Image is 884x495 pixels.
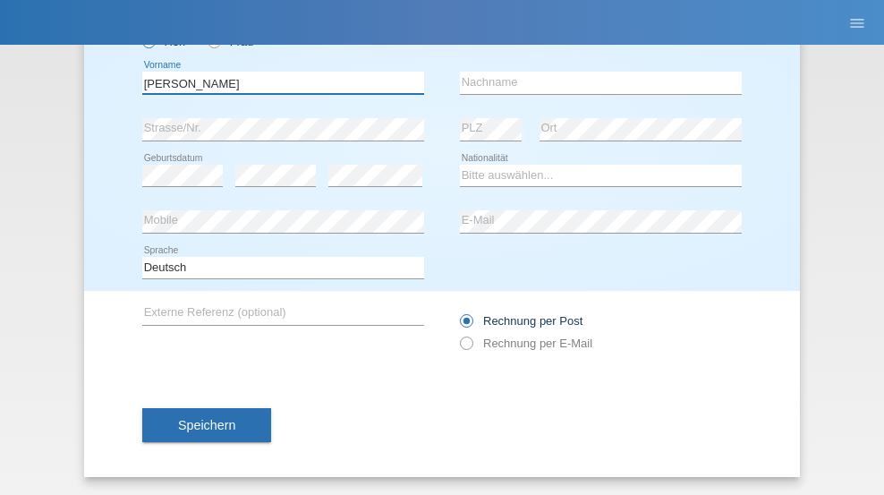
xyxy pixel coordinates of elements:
[142,408,271,442] button: Speichern
[839,17,875,28] a: menu
[848,14,866,32] i: menu
[460,337,592,350] label: Rechnung per E-Mail
[460,314,472,337] input: Rechnung per Post
[460,337,472,359] input: Rechnung per E-Mail
[460,314,582,328] label: Rechnung per Post
[178,418,235,432] span: Speichern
